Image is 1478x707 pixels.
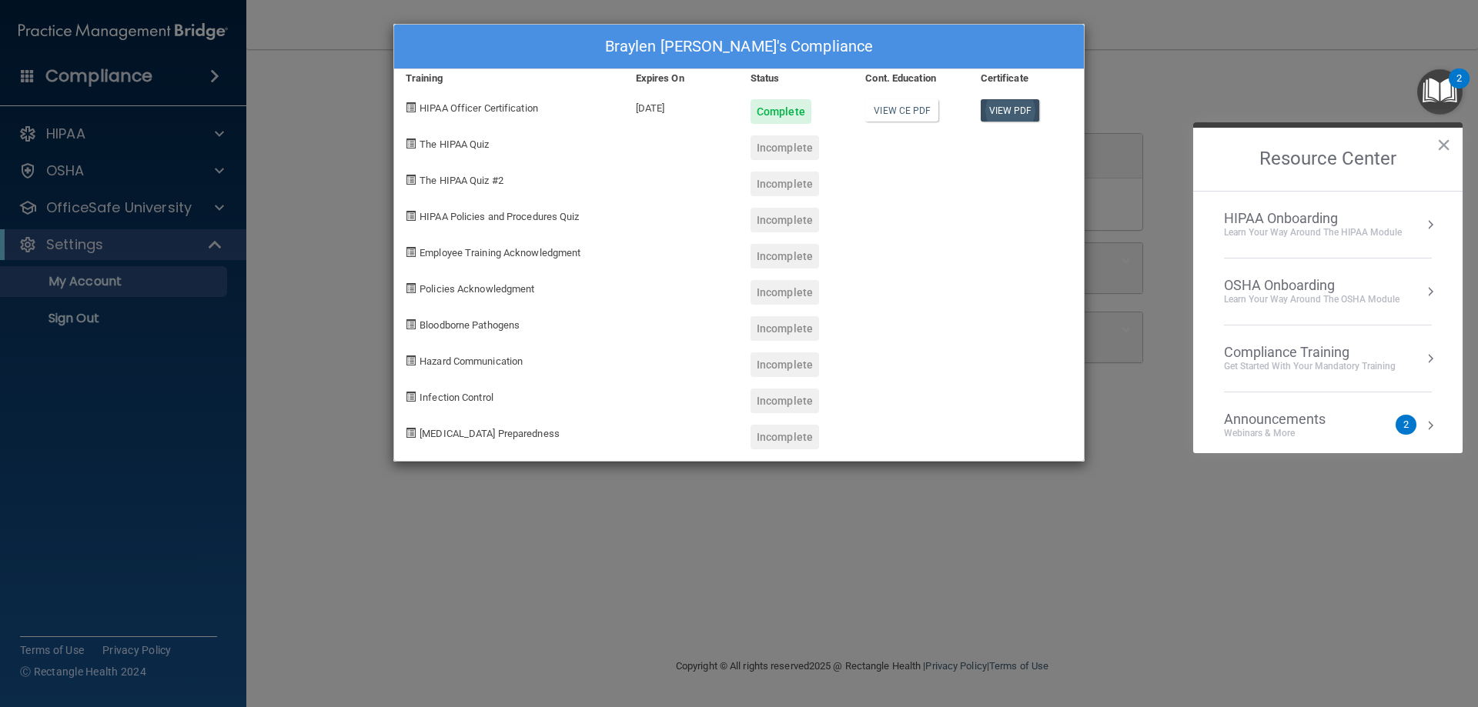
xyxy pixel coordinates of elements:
div: Incomplete [751,208,819,232]
a: View CE PDF [865,99,938,122]
div: Status [739,69,854,88]
div: Learn Your Way around the HIPAA module [1224,226,1402,239]
div: [DATE] [624,88,739,124]
div: Learn your way around the OSHA module [1224,293,1399,306]
span: Infection Control [420,392,493,403]
span: HIPAA Officer Certification [420,102,538,114]
div: Incomplete [751,389,819,413]
button: Open Resource Center, 2 new notifications [1417,69,1463,115]
div: OSHA Onboarding [1224,277,1399,294]
div: Resource Center [1193,122,1463,453]
span: Policies Acknowledgment [420,283,534,295]
h2: Resource Center [1193,128,1463,191]
div: Announcements [1224,411,1356,428]
span: Hazard Communication [420,355,523,367]
div: Training [394,69,624,88]
span: Bloodborne Pathogens [420,319,520,331]
div: Incomplete [751,352,819,377]
div: Get Started with your mandatory training [1224,360,1396,373]
div: 2 [1456,78,1462,98]
div: Expires On [624,69,739,88]
div: Cont. Education [854,69,968,88]
div: Complete [751,99,811,124]
div: HIPAA Onboarding [1224,210,1402,227]
div: Incomplete [751,244,819,268]
button: Close [1436,132,1451,157]
div: Incomplete [751,172,819,196]
span: The HIPAA Quiz [420,138,489,150]
span: HIPAA Policies and Procedures Quiz [420,211,579,222]
div: Incomplete [751,280,819,305]
div: Braylen [PERSON_NAME]'s Compliance [394,25,1084,69]
div: Certificate [969,69,1084,88]
span: The HIPAA Quiz #2 [420,175,503,186]
div: Webinars & More [1224,427,1356,440]
a: View PDF [981,99,1040,122]
div: Compliance Training [1224,344,1396,361]
span: Employee Training Acknowledgment [420,247,580,258]
span: [MEDICAL_DATA] Preparedness [420,428,560,439]
div: Incomplete [751,425,819,449]
div: Incomplete [751,135,819,160]
div: Incomplete [751,316,819,341]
